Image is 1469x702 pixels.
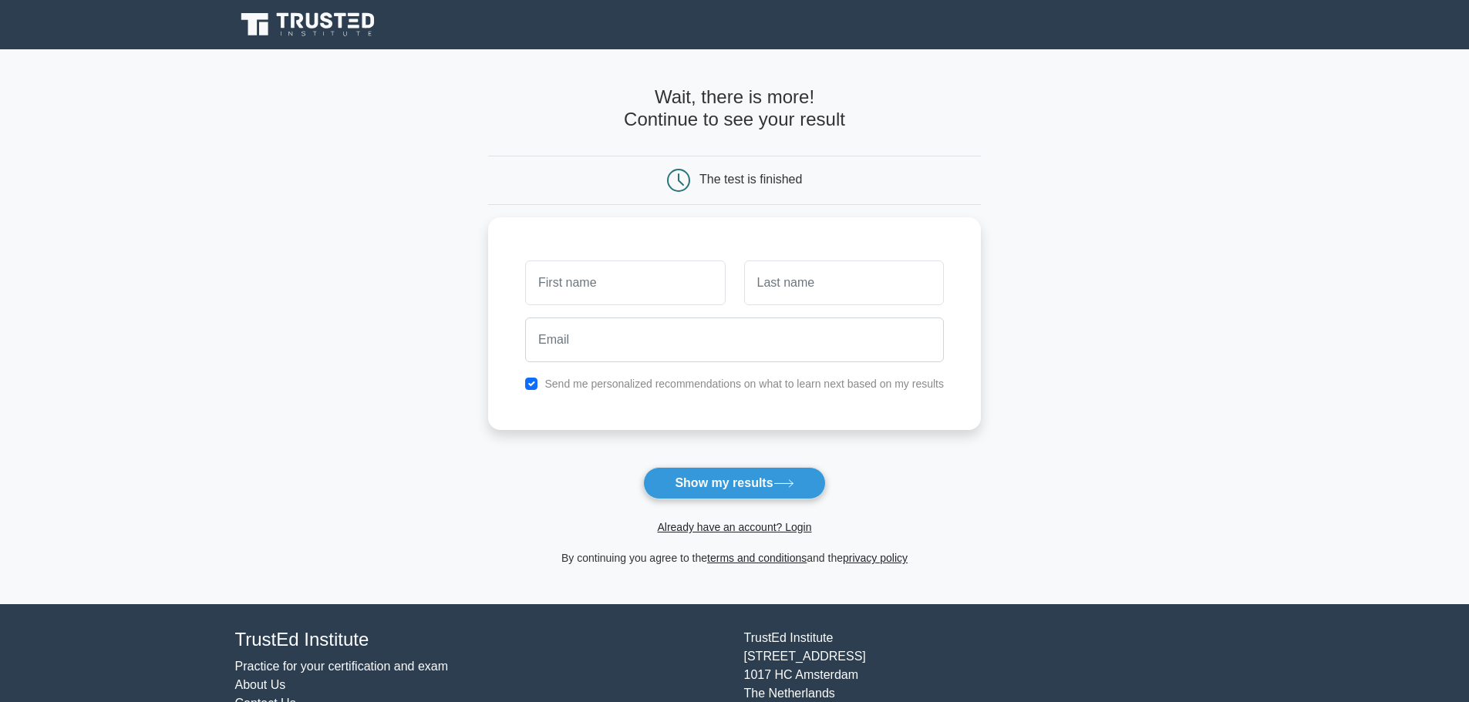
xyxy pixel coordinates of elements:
a: terms and conditions [707,552,807,564]
div: The test is finished [699,173,802,186]
button: Show my results [643,467,825,499]
h4: TrustEd Institute [235,629,726,651]
h4: Wait, there is more! Continue to see your result [488,86,981,131]
input: First name [525,260,725,305]
label: Send me personalized recommendations on what to learn next based on my results [544,378,944,390]
a: privacy policy [843,552,908,564]
input: Last name [744,260,944,305]
a: Practice for your certification and exam [235,660,449,673]
a: Already have an account? Login [657,521,811,533]
input: Email [525,317,944,362]
div: By continuing you agree to the and the [479,549,990,567]
a: About Us [235,678,286,691]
